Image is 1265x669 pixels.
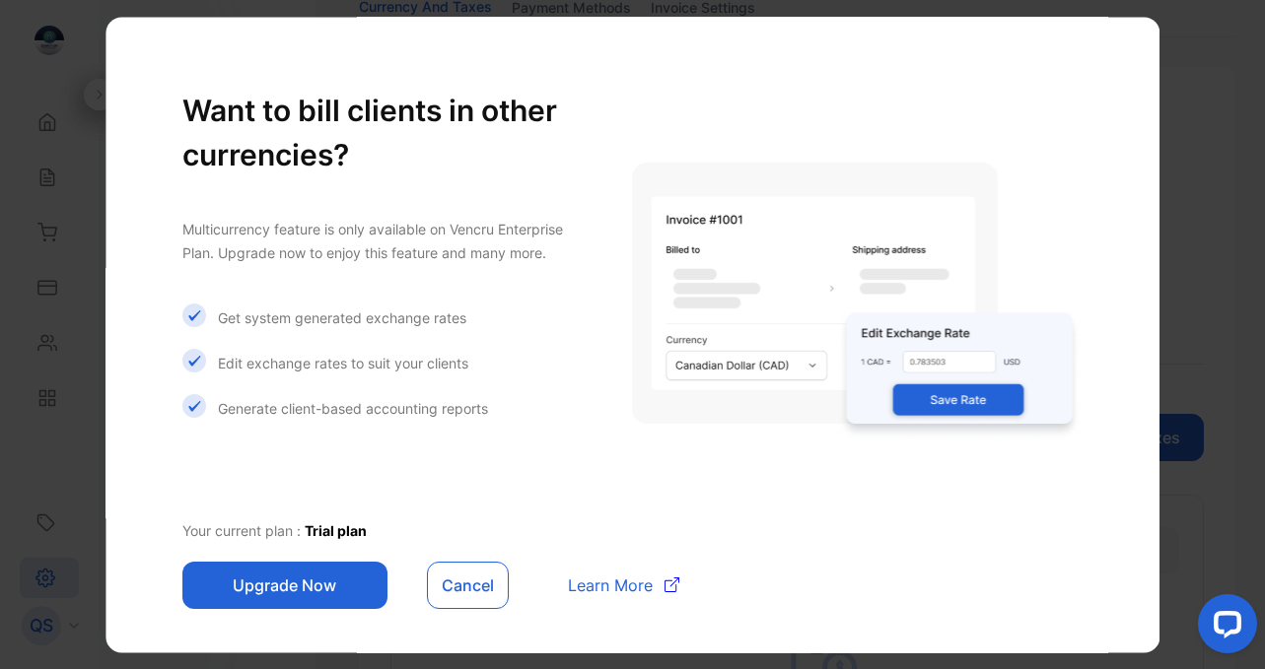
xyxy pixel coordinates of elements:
[305,522,367,539] span: Trial plan
[182,221,563,261] span: Multicurrency feature is only available on Vencru Enterprise Plan. Upgrade now to enjoy this feat...
[182,89,594,177] h1: Want to bill clients in other currencies?
[182,349,206,372] img: Icon
[182,303,206,327] img: Icon
[568,573,653,597] span: Learn More
[182,522,305,539] span: Your current plan :
[633,164,1083,444] img: Invoice gating
[182,562,387,609] button: Upgrade Now
[182,394,206,418] img: Icon
[218,307,466,328] p: Get system generated exchange rates
[427,562,509,609] button: Cancel
[548,573,679,597] a: Learn More
[1182,586,1265,669] iframe: LiveChat chat widget
[218,353,468,373] p: Edit exchange rates to suit your clients
[218,398,488,419] p: Generate client-based accounting reports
